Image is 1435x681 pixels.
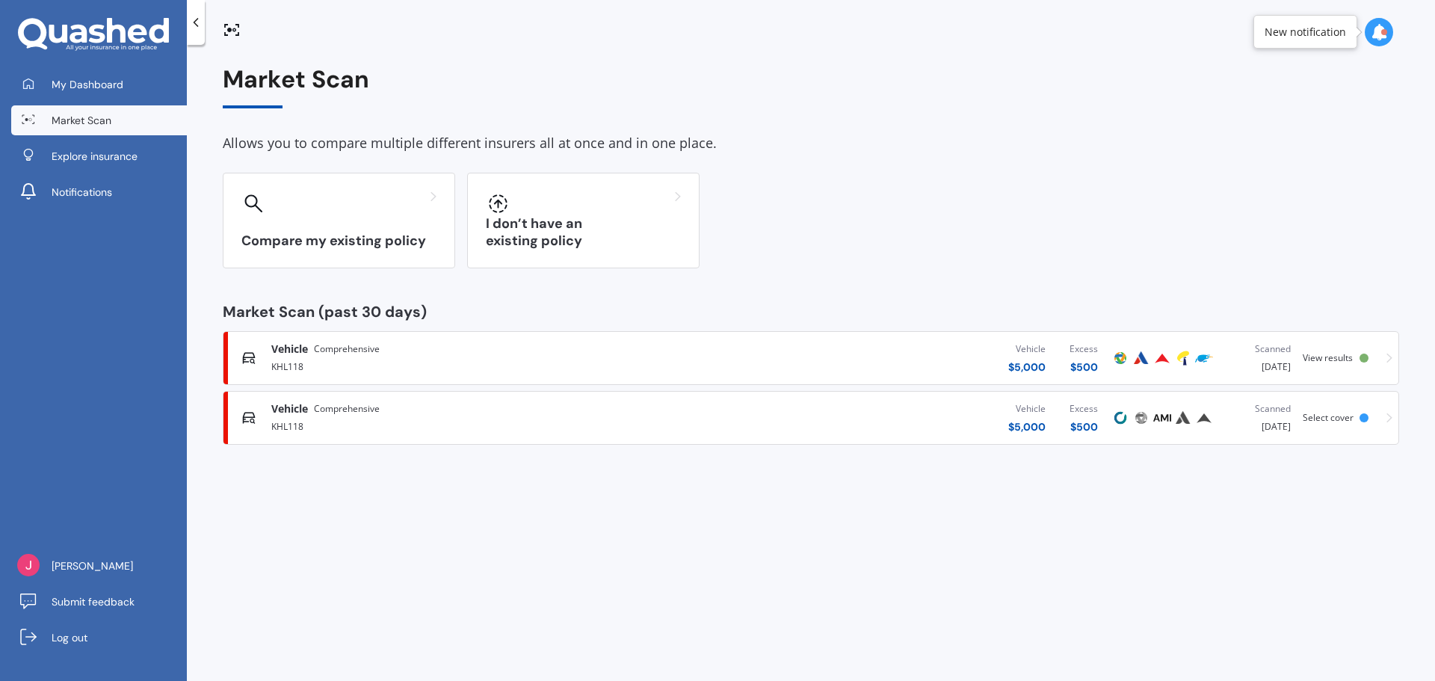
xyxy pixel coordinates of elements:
img: Provident [1195,409,1213,427]
h3: I don’t have an existing policy [486,215,681,250]
div: Market Scan (past 30 days) [223,304,1399,319]
span: Vehicle [271,342,308,357]
span: Comprehensive [314,342,380,357]
div: New notification [1265,25,1346,40]
span: Comprehensive [314,401,380,416]
div: Allows you to compare multiple different insurers all at once and in one place. [223,132,1399,155]
a: My Dashboard [11,70,187,99]
span: Market Scan [52,113,111,128]
a: [PERSON_NAME] [11,551,187,581]
div: [DATE] [1226,401,1291,434]
div: Vehicle [1008,342,1046,357]
img: Protecta [1132,409,1150,427]
a: Explore insurance [11,141,187,171]
img: Provident [1153,349,1171,367]
div: Market Scan [223,66,1399,108]
img: Protecta [1111,349,1129,367]
div: [DATE] [1226,342,1291,375]
img: Autosure [1174,409,1192,427]
div: Vehicle [1008,401,1046,416]
div: Scanned [1226,401,1291,416]
span: View results [1303,351,1353,364]
img: ACg8ocJq4udr_KPuh5i4ZD8Et_dZ0WfwmfAR2O9PAoYGFvnb6MDVnA=s96-c [17,554,40,576]
span: Vehicle [271,401,308,416]
div: $ 5,000 [1008,419,1046,434]
img: Cove [1111,409,1129,427]
h3: Compare my existing policy [241,232,436,250]
span: Explore insurance [52,149,138,164]
div: Scanned [1226,342,1291,357]
a: Submit feedback [11,587,187,617]
a: VehicleComprehensiveKHL118Vehicle$5,000Excess$500CoveProtectaAMIAutosureProvidentScanned[DATE]Sel... [223,391,1399,445]
span: Notifications [52,185,112,200]
span: Select cover [1303,411,1354,424]
img: Trade Me Insurance [1195,349,1213,367]
div: $ 5,000 [1008,360,1046,375]
div: $ 500 [1070,360,1098,375]
span: [PERSON_NAME] [52,558,133,573]
a: Market Scan [11,105,187,135]
img: Autosure [1132,349,1150,367]
div: Excess [1070,401,1098,416]
a: Notifications [11,177,187,207]
div: $ 500 [1070,419,1098,434]
div: KHL118 [271,416,676,434]
span: My Dashboard [52,77,123,92]
img: AMI [1153,409,1171,427]
span: Submit feedback [52,594,135,609]
a: Log out [11,623,187,653]
a: VehicleComprehensiveKHL118Vehicle$5,000Excess$500ProtectaAutosureProvidentTowerTrade Me Insurance... [223,331,1399,385]
span: Log out [52,630,87,645]
div: Excess [1070,342,1098,357]
img: Tower [1174,349,1192,367]
div: KHL118 [271,357,676,375]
